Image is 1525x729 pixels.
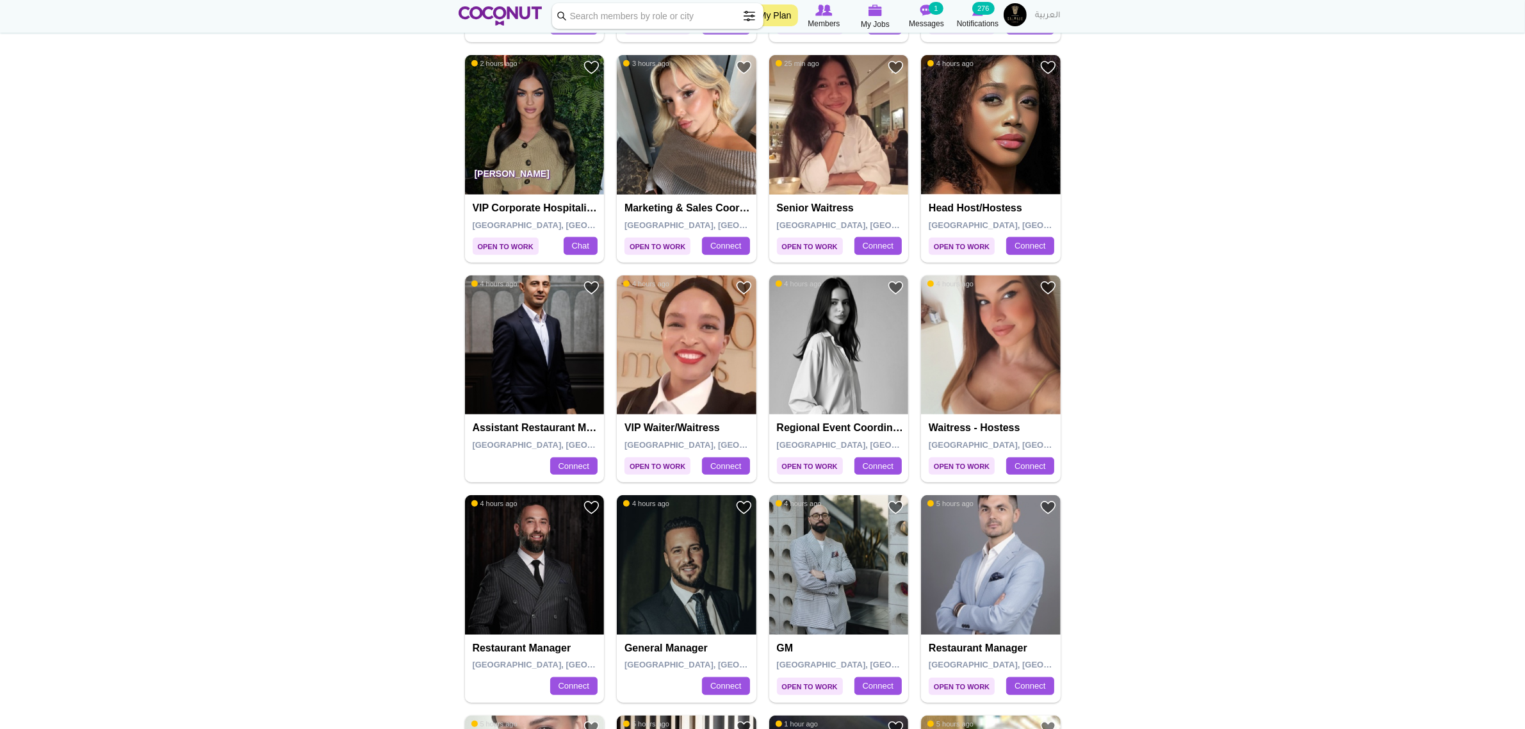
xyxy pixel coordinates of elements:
[929,457,995,475] span: Open to Work
[473,220,655,230] span: [GEOGRAPHIC_DATA], [GEOGRAPHIC_DATA]
[623,719,669,728] span: 5 hours ago
[471,499,518,508] span: 4 hours ago
[972,4,983,16] img: Notifications
[702,677,749,695] a: Connect
[471,279,518,288] span: 4 hours ago
[929,238,995,255] span: Open to Work
[623,59,669,68] span: 3 hours ago
[854,677,902,695] a: Connect
[1006,677,1054,695] a: Connect
[564,237,598,255] a: Chat
[888,60,904,76] a: Add to Favourites
[583,60,599,76] a: Add to Favourites
[736,60,752,76] a: Add to Favourites
[777,660,959,669] span: [GEOGRAPHIC_DATA], [GEOGRAPHIC_DATA]
[624,422,752,434] h4: VIP Waiter/Waitress
[927,499,974,508] span: 5 hours ago
[736,280,752,296] a: Add to Favourites
[929,422,1056,434] h4: Waitress - hostess
[888,280,904,296] a: Add to Favourites
[776,279,822,288] span: 4 hours ago
[736,500,752,516] a: Add to Favourites
[777,457,843,475] span: Open to Work
[888,500,904,516] a: Add to Favourites
[1040,280,1056,296] a: Add to Favourites
[624,202,752,214] h4: Marketing & Sales Coordinator
[972,2,994,15] small: 276
[850,3,901,31] a: My Jobs My Jobs
[624,440,807,450] span: [GEOGRAPHIC_DATA], [GEOGRAPHIC_DATA]
[550,457,598,475] a: Connect
[1040,60,1056,76] a: Add to Favourites
[583,500,599,516] a: Add to Favourites
[776,59,819,68] span: 25 min ago
[777,440,959,450] span: [GEOGRAPHIC_DATA], [GEOGRAPHIC_DATA]
[799,3,850,30] a: Browse Members Members
[929,660,1111,669] span: [GEOGRAPHIC_DATA], [GEOGRAPHIC_DATA]
[471,59,518,68] span: 2 hours ago
[929,2,943,15] small: 1
[777,678,843,695] span: Open to Work
[623,499,669,508] span: 4 hours ago
[776,719,819,728] span: 1 hour ago
[929,220,1111,230] span: [GEOGRAPHIC_DATA], [GEOGRAPHIC_DATA]
[920,4,933,16] img: Messages
[702,457,749,475] a: Connect
[952,3,1004,30] a: Notifications Notifications 276
[624,238,690,255] span: Open to Work
[777,220,959,230] span: [GEOGRAPHIC_DATA], [GEOGRAPHIC_DATA]
[583,280,599,296] a: Add to Favourites
[624,457,690,475] span: Open to Work
[624,660,807,669] span: [GEOGRAPHIC_DATA], [GEOGRAPHIC_DATA]
[901,3,952,30] a: Messages Messages 1
[929,678,995,695] span: Open to Work
[869,4,883,16] img: My Jobs
[854,237,902,255] a: Connect
[927,279,974,288] span: 4 hours ago
[854,457,902,475] a: Connect
[753,4,798,26] a: My Plan
[465,159,605,195] p: [PERSON_NAME]
[473,643,600,654] h4: Restaurant Manager
[861,18,890,31] span: My Jobs
[473,238,539,255] span: Open to Work
[929,643,1056,654] h4: Restaurant Manager
[473,660,655,669] span: [GEOGRAPHIC_DATA], [GEOGRAPHIC_DATA]
[473,422,600,434] h4: Assistant Restaurant Manager
[909,17,944,30] span: Messages
[777,643,904,654] h4: GM
[927,719,974,728] span: 5 hours ago
[929,440,1111,450] span: [GEOGRAPHIC_DATA], [GEOGRAPHIC_DATA]
[1006,457,1054,475] a: Connect
[624,643,752,654] h4: General Manager
[776,499,822,508] span: 4 hours ago
[927,59,974,68] span: 4 hours ago
[473,440,655,450] span: [GEOGRAPHIC_DATA], [GEOGRAPHIC_DATA]
[623,279,669,288] span: 4 hours ago
[957,17,999,30] span: Notifications
[550,677,598,695] a: Connect
[552,3,763,29] input: Search members by role or city
[1040,500,1056,516] a: Add to Favourites
[1029,3,1067,29] a: العربية
[777,422,904,434] h4: Regional event coordinator
[777,202,904,214] h4: Senior Waitress
[777,238,843,255] span: Open to Work
[929,202,1056,214] h4: Head Host/Hostess
[624,220,807,230] span: [GEOGRAPHIC_DATA], [GEOGRAPHIC_DATA]
[473,202,600,214] h4: VIP Corporate Hospitality Concierge and PR
[808,17,840,30] span: Members
[471,719,518,728] span: 5 hours ago
[1006,237,1054,255] a: Connect
[459,6,542,26] img: Home
[815,4,832,16] img: Browse Members
[702,237,749,255] a: Connect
